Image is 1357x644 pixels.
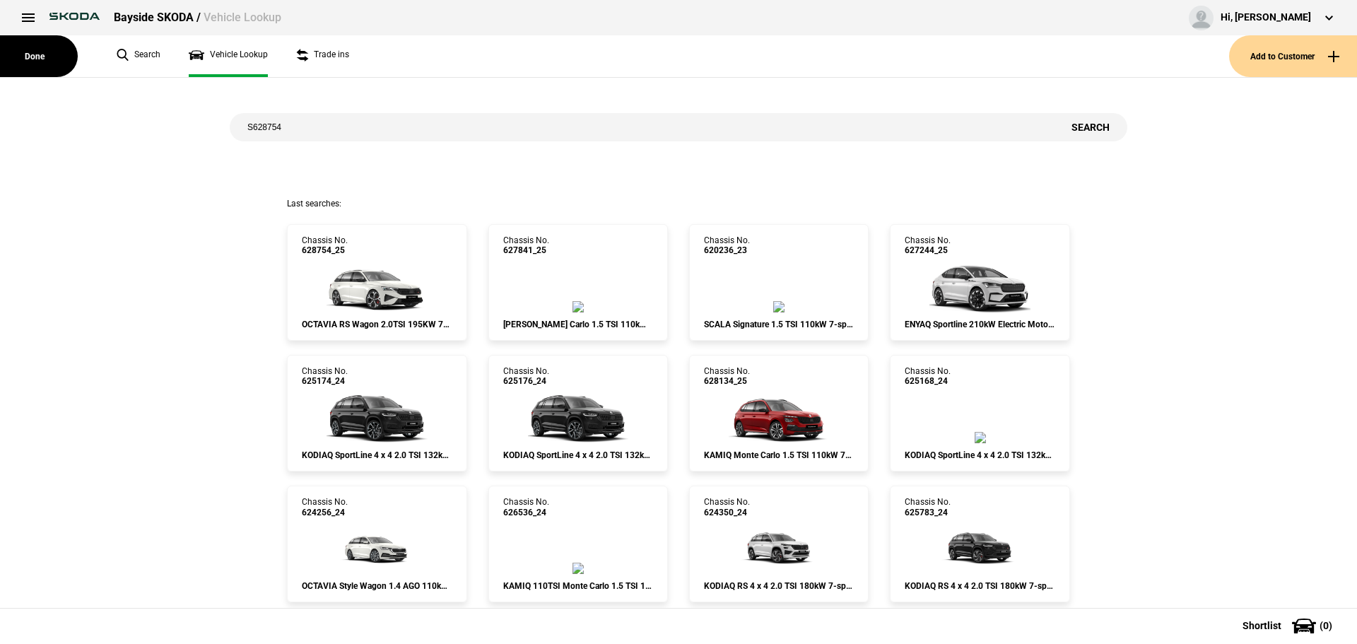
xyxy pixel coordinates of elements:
div: KAMIQ Monte Carlo 1.5 TSI 110kW 7-Speed Auto [704,450,854,460]
div: Chassis No. [302,235,348,256]
div: Chassis No. [503,235,549,256]
input: Enter vehicle chassis number or other identifier. [230,113,1054,141]
span: 625168_24 [905,376,951,386]
img: Skoda_NS76UZ_24_HG_2Y2Y_ext.png [729,517,829,574]
a: Trade ins [296,35,349,77]
span: 627244_25 [905,245,951,255]
div: KODIAQ RS 4 x 4 2.0 TSI 180kW 7-speed Auto. [905,581,1055,591]
button: Add to Customer [1229,35,1357,77]
span: 626536_24 [503,508,549,517]
div: KODIAQ SportLine 4 x 4 2.0 TSI 132kW 7-speed Auto. [503,450,653,460]
img: Skoda_NW17PD_25_JJ_8X8X_PYB_ext.png [572,301,584,312]
span: 628134_25 [704,376,750,386]
span: 620236_23 [704,245,750,255]
span: 627841_25 [503,245,549,255]
div: Hi, [PERSON_NAME] [1221,11,1311,25]
span: ( 0 ) [1320,621,1332,631]
div: OCTAVIA RS Wagon 2.0TSI 195KW 7-Speed DSG [302,320,452,329]
span: 625174_24 [302,376,348,386]
span: 625783_24 [905,508,951,517]
div: KODIAQ RS 4 x 4 2.0 TSI 180kW 7-speed Auto. [704,581,854,591]
img: Skoda_NS7RRZ_24_HG_1Z1Z_PB3_PH1_WL7_ext.png [327,387,427,443]
button: Search [1054,113,1127,141]
div: Bayside SKODA / [114,10,281,25]
img: skoda.png [42,6,107,27]
button: Shortlist(0) [1221,608,1357,643]
span: Vehicle Lookup [204,11,281,24]
div: Chassis No. [503,497,549,517]
span: 625176_24 [503,376,549,386]
div: Chassis No. [704,366,750,387]
div: Chassis No. [905,366,951,387]
div: OCTAVIA Style Wagon 1.4 AGO 110kW 8-speed Auto. [302,581,452,591]
span: 624350_24 [704,508,750,517]
div: Chassis No. [704,235,750,256]
img: Skoda_NW47KD_24_JJ_5X5X_ext.png [572,563,584,574]
div: Chassis No. [905,235,951,256]
img: Skoda_NX54TE_24_BG_9P9P_ext.png [327,517,427,574]
img: Skoda_NS7RRZ_24_HG_1Z1Z_PB3_PH1_WL7_ext.png [528,387,628,443]
div: Chassis No. [302,366,348,387]
img: Skoda_NW14KDN_23_JG_8E8E_S6G_ext.png [773,301,785,312]
div: KODIAQ SportLine 4 x 4 2.0 TSI 132kW 7-speed Auto. [905,450,1055,460]
div: Chassis No. [905,497,951,517]
img: Skoda_PV56YD_25_JI_9P9P_3FU_ext.png [327,256,427,312]
div: [PERSON_NAME] Carlo 1.5 TSI 110kW 7-Speed Auto [503,320,653,329]
div: SCALA Signature 1.5 TSI 110kW 7-speed Auto. [704,320,854,329]
span: Last searches: [287,199,341,209]
a: Search [117,35,160,77]
div: Chassis No. [704,497,750,517]
img: Skoda_NS76UZ_24_HG_1Z1Z_ext.png [929,517,1030,574]
div: KODIAQ SportLine 4 x 4 2.0 TSI 132kW 7-speed Auto. [302,450,452,460]
img: Skoda_5ACQK2_25_EA_2Y2Y_ext.png [929,256,1030,312]
span: 628754_25 [302,245,348,255]
img: Skoda_NS7RRZ_24_HG_2Y2Y_PB3_PH1_WL7_ext.png [975,432,986,443]
span: Shortlist [1243,621,1281,631]
span: 624256_24 [302,508,348,517]
div: Chassis No. [503,366,549,387]
div: KAMIQ 110TSI Monte Carlo 1.5 TSI 110kW 7-speed Auto [503,581,653,591]
a: Vehicle Lookup [189,35,268,77]
div: ENYAQ Sportline 210kW Electric Motor Single Speed [905,320,1055,329]
img: Skoda_NW47PD_25_JJ_K1K1_ext.png [729,387,829,443]
div: Chassis No. [302,497,348,517]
